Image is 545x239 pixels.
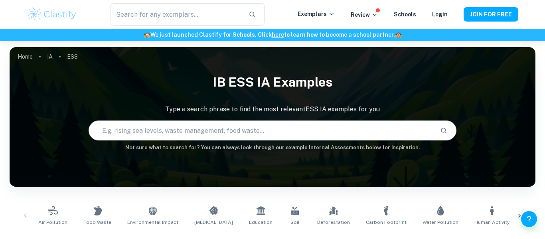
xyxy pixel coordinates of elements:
p: Type a search phrase to find the most relevant ESS IA examples for you [10,105,535,114]
img: Clastify logo [27,6,77,22]
p: Review [351,10,378,19]
span: 🏫 [395,32,402,38]
button: JOIN FOR FREE [464,7,518,22]
span: Carbon Footprint [366,219,407,226]
span: Air Pollution [38,219,67,226]
p: ESS [67,52,78,61]
span: Water Pollution [423,219,458,226]
a: Login [432,11,448,18]
a: Schools [394,11,416,18]
p: Exemplars [298,10,335,18]
span: Human Activity [474,219,509,226]
a: Home [18,51,33,62]
button: Help and Feedback [521,211,537,227]
a: IA [47,51,53,62]
a: here [272,32,284,38]
span: [MEDICAL_DATA] [194,219,233,226]
button: Search [437,124,450,137]
h1: IB ESS IA examples [10,69,535,95]
span: Soil [290,219,300,226]
span: Environmental Impact [127,219,178,226]
span: 🏫 [144,32,150,38]
h6: Not sure what to search for? You can always look through our example Internal Assessments below f... [10,144,535,152]
span: Education [249,219,272,226]
input: E.g. rising sea levels, waste management, food waste... [89,119,434,142]
input: Search for any exemplars... [111,3,242,26]
span: Deforestation [317,219,350,226]
h6: We just launched Clastify for Schools. Click to learn how to become a school partner. [2,30,543,39]
span: Food Waste [83,219,111,226]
